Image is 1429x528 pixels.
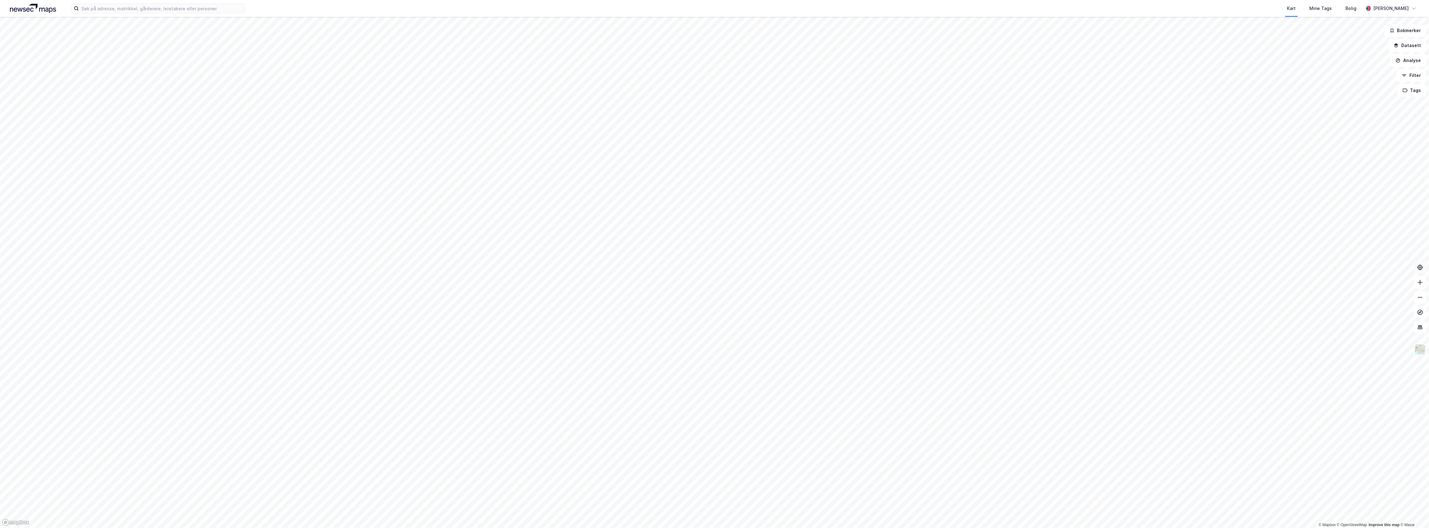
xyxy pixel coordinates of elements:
[1337,523,1367,527] a: OpenStreetMap
[1414,344,1426,356] img: Z
[79,4,245,13] input: Søk på adresse, matrikkel, gårdeiere, leietakere eller personer
[1346,5,1357,12] div: Bolig
[1388,39,1427,52] button: Datasett
[1398,84,1427,97] button: Tags
[1384,24,1427,37] button: Bokmerker
[10,4,56,13] img: logo.a4113a55bc3d86da70a041830d287a7e.svg
[1398,498,1429,528] div: Kontrollprogram for chat
[2,519,29,526] a: Mapbox homepage
[1398,498,1429,528] iframe: Chat Widget
[1374,5,1409,12] div: [PERSON_NAME]
[1319,523,1336,527] a: Mapbox
[1397,69,1427,82] button: Filter
[1369,523,1400,527] a: Improve this map
[1390,54,1427,67] button: Analyse
[1310,5,1332,12] div: Mine Tags
[1287,5,1296,12] div: Kart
